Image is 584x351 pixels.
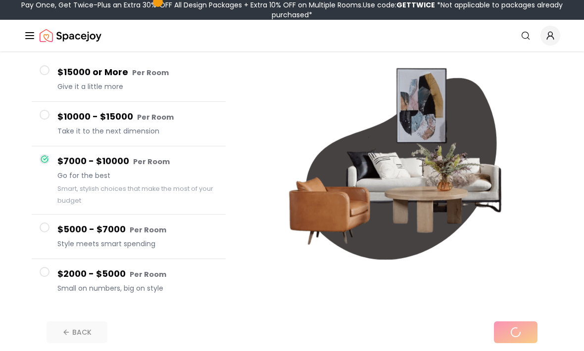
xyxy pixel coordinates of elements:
button: $2000 - $5000 Per RoomSmall on numbers, big on style [32,259,226,303]
span: Small on numbers, big on style [57,283,218,293]
small: Per Room [130,225,166,235]
h4: $10000 - $15000 [57,110,218,124]
span: Take it to the next dimension [57,126,218,136]
span: Style meets smart spending [57,239,218,249]
button: $7000 - $10000 Per RoomGo for the bestSmart, stylish choices that make the most of your budget [32,146,226,215]
span: Go for the best [57,171,218,180]
button: $10000 - $15000 Per RoomTake it to the next dimension [32,102,226,146]
small: Per Room [137,112,174,122]
button: $15000 or More Per RoomGive it a little more [32,57,226,102]
h4: $2000 - $5000 [57,267,218,281]
nav: Global [24,20,560,51]
h4: $15000 or More [57,65,218,80]
small: Smart, stylish choices that make the most of your budget [57,184,213,205]
button: $5000 - $7000 Per RoomStyle meets smart spending [32,215,226,259]
img: Spacejoy Logo [40,26,101,45]
h4: $5000 - $7000 [57,222,218,237]
small: Per Room [130,269,166,279]
small: Per Room [132,68,169,78]
small: Per Room [133,157,170,167]
a: Spacejoy [40,26,101,45]
span: Give it a little more [57,82,218,91]
h4: $7000 - $10000 [57,154,218,169]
